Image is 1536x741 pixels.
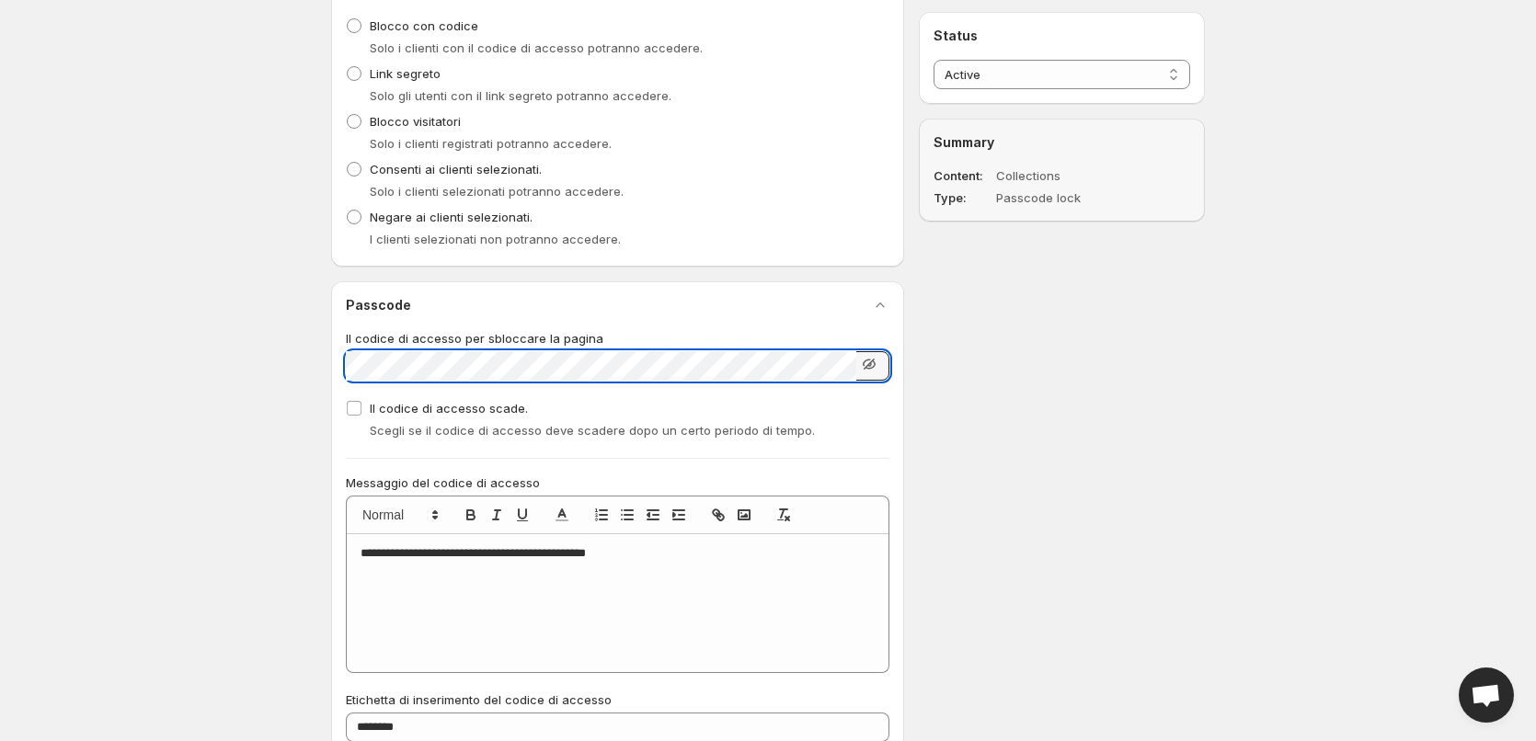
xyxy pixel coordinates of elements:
[934,133,1190,152] h2: Summary
[1459,667,1514,723] a: Open chat
[346,473,889,492] p: Messaggio del codice di accesso
[346,331,603,346] span: Il codice di accesso per sbloccare la pagina
[370,18,478,33] span: Blocco con codice
[370,162,542,177] span: Consenti ai clienti selezionati.
[346,692,612,707] span: Etichetta di inserimento del codice di accesso
[996,166,1138,185] dd: Collections
[370,232,621,246] span: I clienti selezionati non potranno accedere.
[996,188,1138,207] dd: Passcode lock
[370,423,815,438] span: Scegli se il codice di accesso deve scadere dopo un certo periodo di tempo.
[370,184,624,199] span: Solo i clienti selezionati potranno accedere.
[934,166,992,185] dt: Content:
[370,88,671,103] span: Solo gli utenti con il link segreto potranno accedere.
[370,136,612,151] span: Solo i clienti registrati potranno accedere.
[370,40,703,55] span: Solo i clienti con il codice di accesso potranno accedere.
[934,188,992,207] dt: Type:
[934,27,1190,45] h2: Status
[370,210,533,224] span: Negare ai clienti selezionati.
[370,114,461,129] span: Blocco visitatori
[370,401,528,416] span: Il codice di accesso scade.
[370,66,441,81] span: Link segreto
[346,296,411,314] h2: Passcode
